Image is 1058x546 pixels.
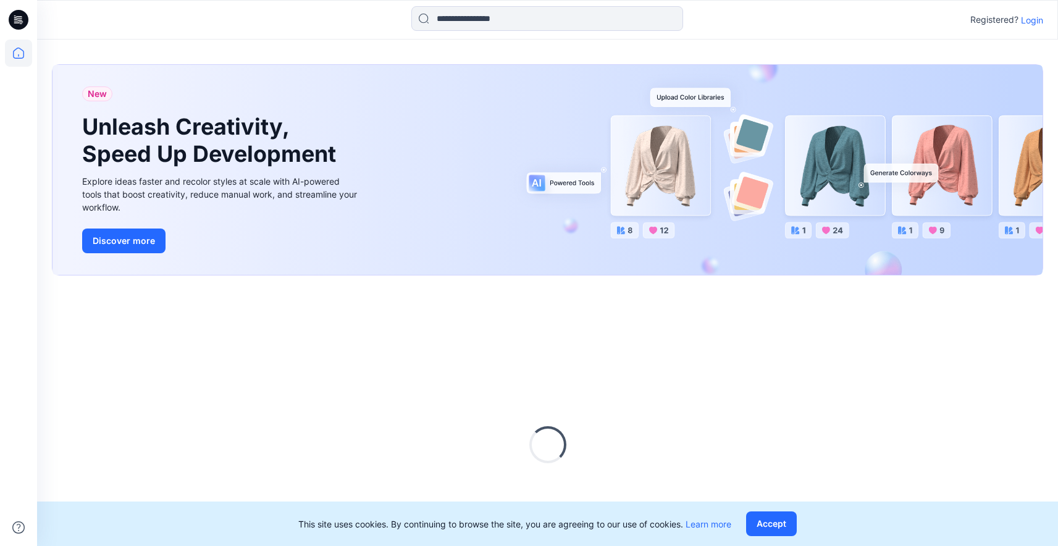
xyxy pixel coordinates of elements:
[686,519,731,529] a: Learn more
[82,114,342,167] h1: Unleash Creativity, Speed Up Development
[88,86,107,101] span: New
[82,229,360,253] a: Discover more
[298,518,731,531] p: This site uses cookies. By continuing to browse the site, you are agreeing to our use of cookies.
[82,229,166,253] button: Discover more
[82,175,360,214] div: Explore ideas faster and recolor styles at scale with AI-powered tools that boost creativity, red...
[1021,14,1043,27] p: Login
[746,511,797,536] button: Accept
[970,12,1018,27] p: Registered?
